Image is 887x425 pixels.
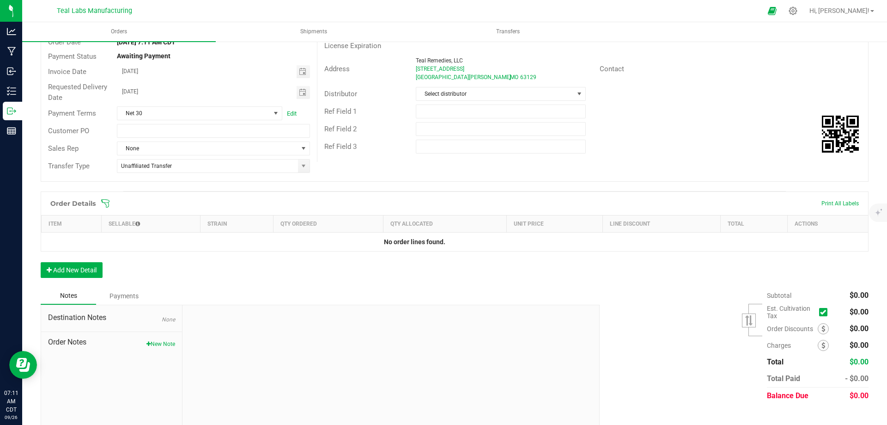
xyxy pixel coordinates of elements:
[297,65,310,78] span: Toggle calendar
[288,28,340,36] span: Shipments
[845,374,869,383] span: - $0.00
[822,116,859,153] img: Scan me!
[324,42,381,50] span: License Expiration
[57,7,132,15] span: Teal Labs Manufacturing
[850,308,869,316] span: $0.00
[509,74,510,80] span: ,
[767,342,818,349] span: Charges
[98,28,140,36] span: Orders
[384,238,445,246] strong: No order lines found.
[41,287,96,305] div: Notes
[162,316,175,323] span: None
[510,74,518,80] span: MO
[767,374,800,383] span: Total Paid
[48,52,97,61] span: Payment Status
[809,7,869,14] span: Hi, [PERSON_NAME]!
[200,216,273,233] th: Strain
[324,65,350,73] span: Address
[7,47,16,56] inline-svg: Manufacturing
[721,216,788,233] th: Total
[22,22,216,42] a: Orders
[287,110,297,117] a: Edit
[4,414,18,421] p: 09/26
[48,162,90,170] span: Transfer Type
[484,28,532,36] span: Transfers
[600,65,624,73] span: Contact
[96,288,152,304] div: Payments
[101,216,200,233] th: Sellable
[767,292,791,299] span: Subtotal
[324,125,357,133] span: Ref Field 2
[48,144,79,153] span: Sales Rep
[762,2,783,20] span: Open Ecommerce Menu
[48,127,89,135] span: Customer PO
[48,68,86,76] span: Invoice Date
[411,22,605,42] a: Transfers
[48,83,107,102] span: Requested Delivery Date
[850,357,869,366] span: $0.00
[117,107,270,120] span: Net 30
[117,52,170,60] strong: Awaiting Payment
[324,90,357,98] span: Distributor
[850,324,869,333] span: $0.00
[850,341,869,350] span: $0.00
[7,126,16,136] inline-svg: Reports
[416,87,573,100] span: Select distributor
[42,216,102,233] th: Item
[324,107,357,116] span: Ref Field 1
[416,74,511,80] span: [GEOGRAPHIC_DATA][PERSON_NAME]
[146,340,175,348] button: New Note
[324,142,357,151] span: Ref Field 3
[48,337,175,348] span: Order Notes
[819,306,832,319] span: Calculate cultivation tax
[7,86,16,96] inline-svg: Inventory
[273,216,383,233] th: Qty Ordered
[767,325,818,333] span: Order Discounts
[48,312,175,323] span: Destination Notes
[767,305,815,320] span: Est. Cultivation Tax
[850,391,869,400] span: $0.00
[416,66,464,72] span: [STREET_ADDRESS]
[117,38,176,46] strong: [DATE] 7:11 AM CDT
[787,6,799,15] div: Manage settings
[41,262,103,278] button: Add New Detail
[117,142,298,155] span: None
[416,57,463,64] span: Teal Remedies, LLC
[767,391,808,400] span: Balance Due
[788,216,868,233] th: Actions
[7,67,16,76] inline-svg: Inbound
[217,22,410,42] a: Shipments
[383,216,506,233] th: Qty Allocated
[602,216,720,233] th: Line Discount
[822,116,859,153] qrcode: 00005737
[850,291,869,300] span: $0.00
[767,357,784,366] span: Total
[506,216,602,233] th: Unit Price
[9,351,37,379] iframe: Resource center
[48,109,96,117] span: Payment Terms
[48,38,81,46] span: Order Date
[50,200,96,207] h1: Order Details
[4,389,18,414] p: 07:11 AM CDT
[7,106,16,116] inline-svg: Outbound
[7,27,16,36] inline-svg: Analytics
[297,86,310,99] span: Toggle calendar
[520,74,536,80] span: 63129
